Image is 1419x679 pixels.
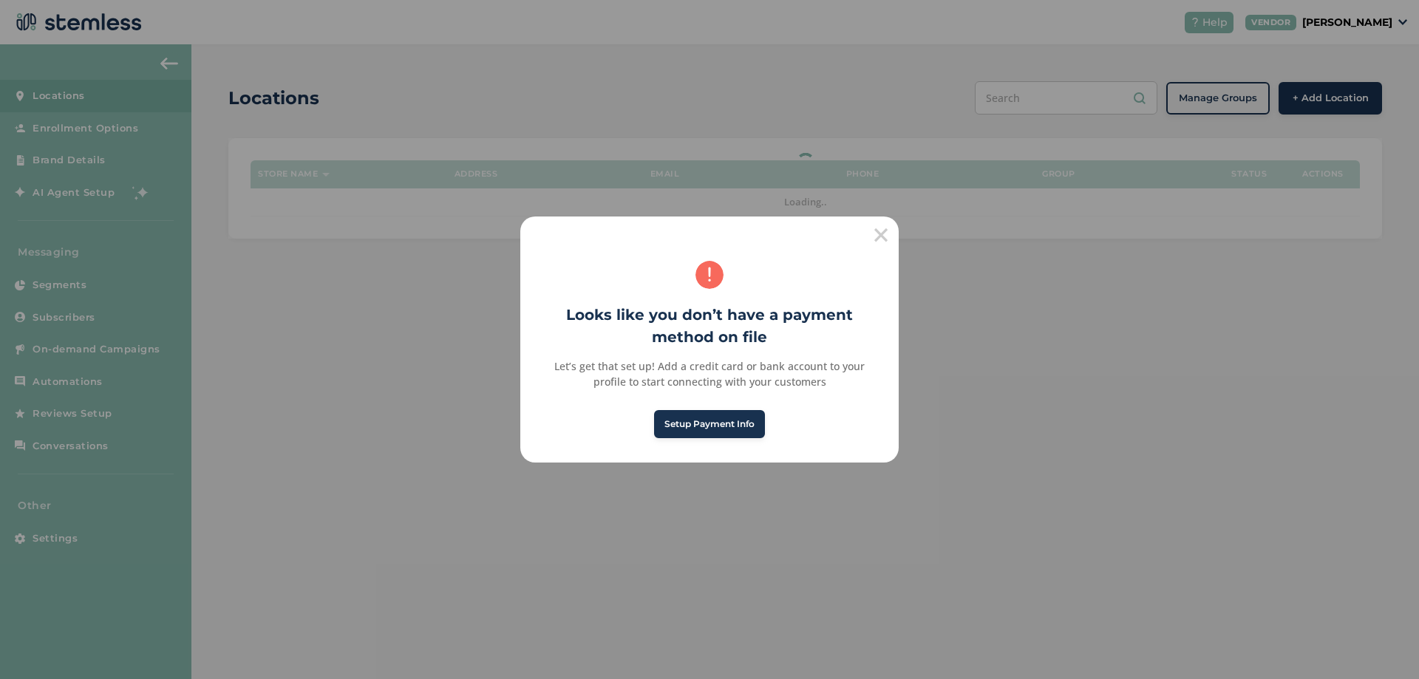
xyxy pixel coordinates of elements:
h2: Looks like you don’t have a payment method on file [520,304,899,348]
button: Setup Payment Info [654,410,765,438]
iframe: Chat Widget [1345,608,1419,679]
button: Close this dialog [863,216,899,252]
div: Let’s get that set up! Add a credit card or bank account to your profile to start connecting with... [537,358,882,389]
